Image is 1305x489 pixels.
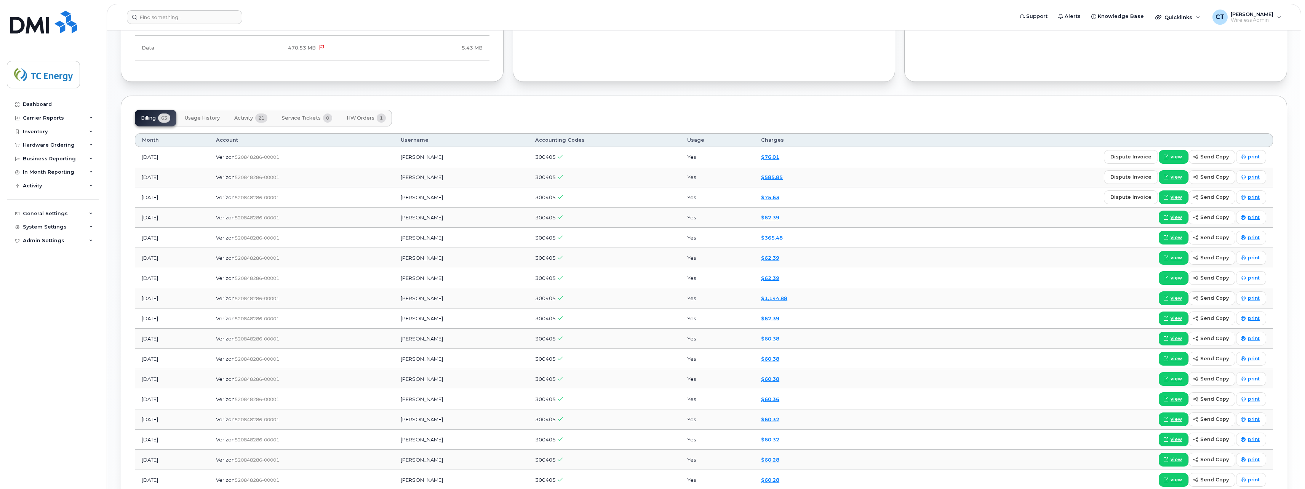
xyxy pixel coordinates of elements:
span: 470.53 MB [288,45,316,51]
td: [DATE] [135,389,209,409]
button: send copy [1188,211,1235,224]
span: Verizon [216,214,235,221]
td: [PERSON_NAME] [394,329,528,349]
a: print [1236,412,1266,426]
span: 520848286-00001 [235,477,279,483]
span: Knowledge Base [1098,13,1144,20]
a: $60.32 [761,436,779,443]
span: Verizon [216,235,235,241]
span: print [1248,275,1260,281]
span: print [1248,214,1260,221]
td: [DATE] [135,369,209,389]
td: Yes [680,450,755,470]
span: print [1248,315,1260,322]
span: Verizon [216,436,235,443]
span: send copy [1200,436,1229,443]
td: Yes [680,248,755,268]
span: print [1248,254,1260,261]
span: send copy [1200,335,1229,342]
span: view [1171,396,1182,403]
span: 520848286-00001 [235,215,279,221]
td: [PERSON_NAME] [394,228,528,248]
span: view [1171,254,1182,261]
a: $76.01 [761,154,779,160]
span: Usage History [185,115,220,121]
span: 520848286-00001 [235,195,279,200]
a: view [1159,150,1188,164]
span: Service Tickets [282,115,321,121]
span: view [1171,153,1182,160]
td: Data [135,36,205,61]
td: Yes [680,268,755,288]
span: Verizon [216,356,235,362]
span: 0 [323,113,332,123]
a: view [1159,372,1188,386]
a: view [1159,412,1188,426]
td: [DATE] [135,228,209,248]
span: Activity [234,115,253,121]
a: $60.36 [761,396,779,402]
span: view [1171,456,1182,463]
span: print [1248,194,1260,201]
td: Yes [680,329,755,349]
span: CT [1215,13,1225,22]
span: send copy [1200,415,1229,423]
span: 300405 [535,477,556,483]
span: Support [1026,13,1048,20]
a: view [1159,190,1188,204]
a: $62.39 [761,214,779,221]
span: 300405 [535,174,556,180]
a: $60.38 [761,336,779,342]
span: 300405 [535,295,556,301]
span: Wireless Admin [1231,17,1273,23]
span: print [1248,396,1260,403]
button: send copy [1188,190,1235,204]
a: $75.63 [761,194,779,200]
td: [DATE] [135,208,209,228]
span: 520848286-00001 [235,376,279,382]
td: Yes [680,288,755,308]
span: 300405 [535,376,556,382]
button: send copy [1188,251,1235,265]
a: view [1159,392,1188,406]
button: send copy [1188,231,1235,244]
a: Support [1014,9,1053,24]
button: dispute invoice [1104,170,1158,184]
a: Knowledge Base [1086,9,1149,24]
a: $62.39 [761,275,779,281]
a: print [1236,190,1266,204]
span: view [1171,275,1182,281]
span: print [1248,476,1260,483]
span: dispute invoice [1110,193,1151,201]
span: print [1248,153,1260,160]
span: Verizon [216,295,235,301]
td: [PERSON_NAME] [394,147,528,167]
td: [DATE] [135,349,209,369]
td: [PERSON_NAME] [394,208,528,228]
th: Account [209,133,394,147]
a: print [1236,453,1266,467]
span: Verizon [216,255,235,261]
span: view [1171,234,1182,241]
a: $60.38 [761,356,779,362]
span: view [1171,214,1182,221]
span: send copy [1200,274,1229,281]
span: 520848286-00001 [235,255,279,261]
span: 520848286-00001 [235,235,279,241]
span: send copy [1200,234,1229,241]
button: send copy [1188,150,1235,164]
th: Charges [754,133,850,147]
span: 300405 [535,457,556,463]
td: [DATE] [135,147,209,167]
span: print [1248,436,1260,443]
a: print [1236,473,1266,487]
a: $585.85 [761,174,783,180]
a: print [1236,312,1266,325]
span: 520848286-00001 [235,296,279,301]
td: Yes [680,409,755,430]
a: print [1236,392,1266,406]
span: view [1171,315,1182,322]
td: Yes [680,167,755,187]
span: 21 [255,113,267,123]
span: view [1171,355,1182,362]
